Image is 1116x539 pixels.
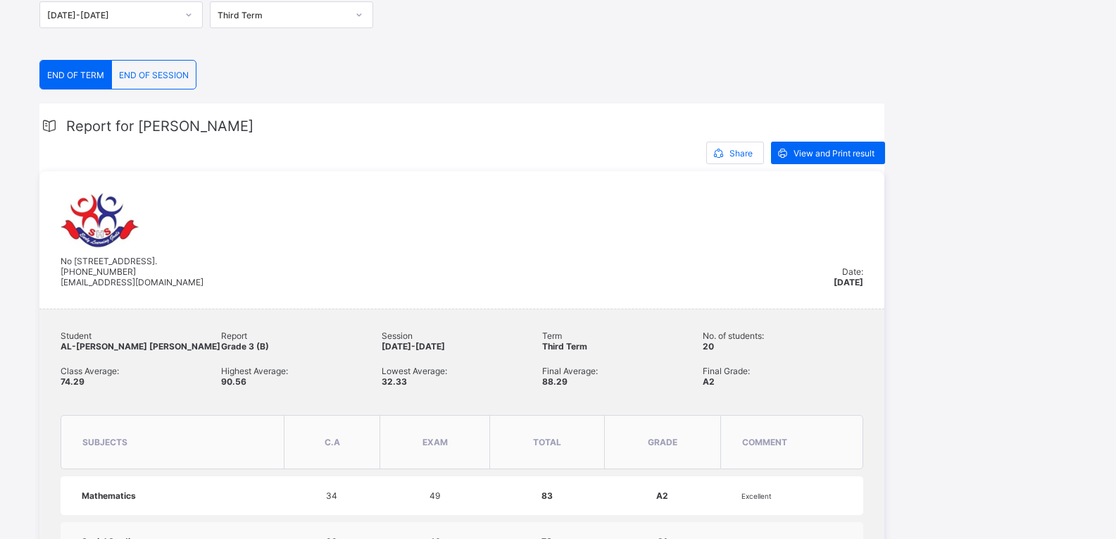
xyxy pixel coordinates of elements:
[542,341,587,352] span: Third Term
[703,376,715,387] span: A2
[61,376,84,387] span: 74.29
[741,492,772,500] span: Excellent
[542,376,568,387] span: 88.29
[729,148,753,159] span: Share
[842,266,863,277] span: Date:
[221,376,246,387] span: 90.56
[703,341,714,352] span: 20
[382,341,445,352] span: [DATE]-[DATE]
[82,437,127,447] span: subjects
[703,366,863,376] span: Final Grade:
[61,341,220,352] span: AL-[PERSON_NAME] [PERSON_NAME]
[422,437,448,447] span: Exam
[325,437,340,447] span: C.A
[66,118,253,135] span: Report for [PERSON_NAME]
[794,148,874,159] span: View and Print result
[656,490,668,501] span: A2
[382,376,407,387] span: 32.33
[47,70,104,80] span: END OF TERM
[742,437,787,447] span: comment
[221,366,382,376] span: Highest Average:
[119,70,189,80] span: END OF SESSION
[541,490,553,501] span: 83
[542,366,703,376] span: Final Average:
[221,330,382,341] span: Report
[61,330,221,341] span: Student
[648,437,677,447] span: grade
[61,256,203,287] span: No [STREET_ADDRESS]. [PHONE_NUMBER] [EMAIL_ADDRESS][DOMAIN_NAME]
[221,341,269,352] span: Grade 3 (B)
[542,330,703,341] span: Term
[61,366,221,376] span: Class Average:
[218,10,347,20] div: Third Term
[533,437,561,447] span: total
[834,277,863,287] span: [DATE]
[703,330,863,341] span: No. of students:
[382,366,542,376] span: Lowest Average:
[326,490,337,501] span: 34
[61,192,139,249] img: sweethaven.png
[47,10,177,20] div: [DATE]-[DATE]
[430,490,440,501] span: 49
[82,490,136,501] span: Mathematics
[382,330,542,341] span: Session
